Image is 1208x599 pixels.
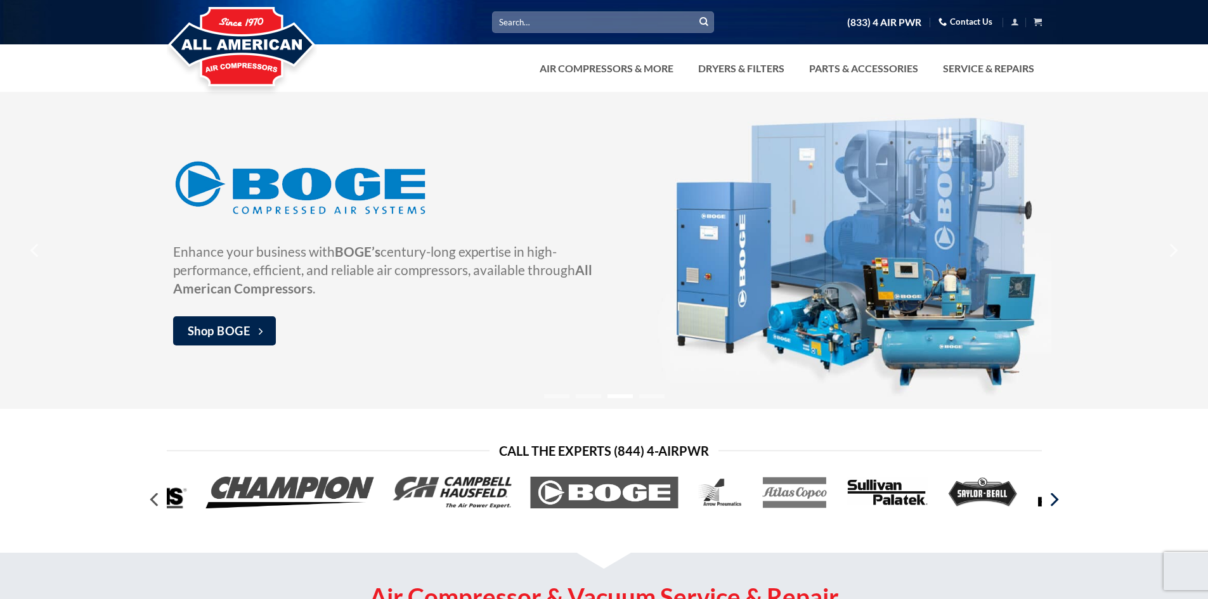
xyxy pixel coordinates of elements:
[847,11,921,34] a: (833) 4 AIR PWR
[499,441,709,461] span: Call the Experts (844) 4-AirPwr
[691,56,792,81] a: Dryers & Filters
[1042,487,1065,512] button: Next
[802,56,926,81] a: Parts & Accessories
[173,262,592,296] strong: All American Compressors
[173,316,276,345] a: Shop BOGE
[492,11,714,32] input: Search…
[24,219,47,282] button: Previous
[544,394,569,398] li: Page dot 1
[1011,14,1019,30] a: Login
[938,12,992,32] a: Contact Us
[144,487,167,512] button: Previous
[607,394,633,398] li: Page dot 3
[532,56,681,81] a: Air Compressors & More
[335,243,380,259] strong: BOGE’s
[658,97,1051,404] img: BOGE Air Compressors
[1161,219,1184,282] button: Next
[173,242,604,297] p: Enhance your business with century-long expertise in high-performance, efficient, and reliable ai...
[694,13,713,32] button: Submit
[188,322,251,340] span: Shop BOGE
[639,394,665,398] li: Page dot 4
[576,394,601,398] li: Page dot 2
[173,157,427,219] img: BOGE Air Compressors
[935,56,1042,81] a: Service & Repairs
